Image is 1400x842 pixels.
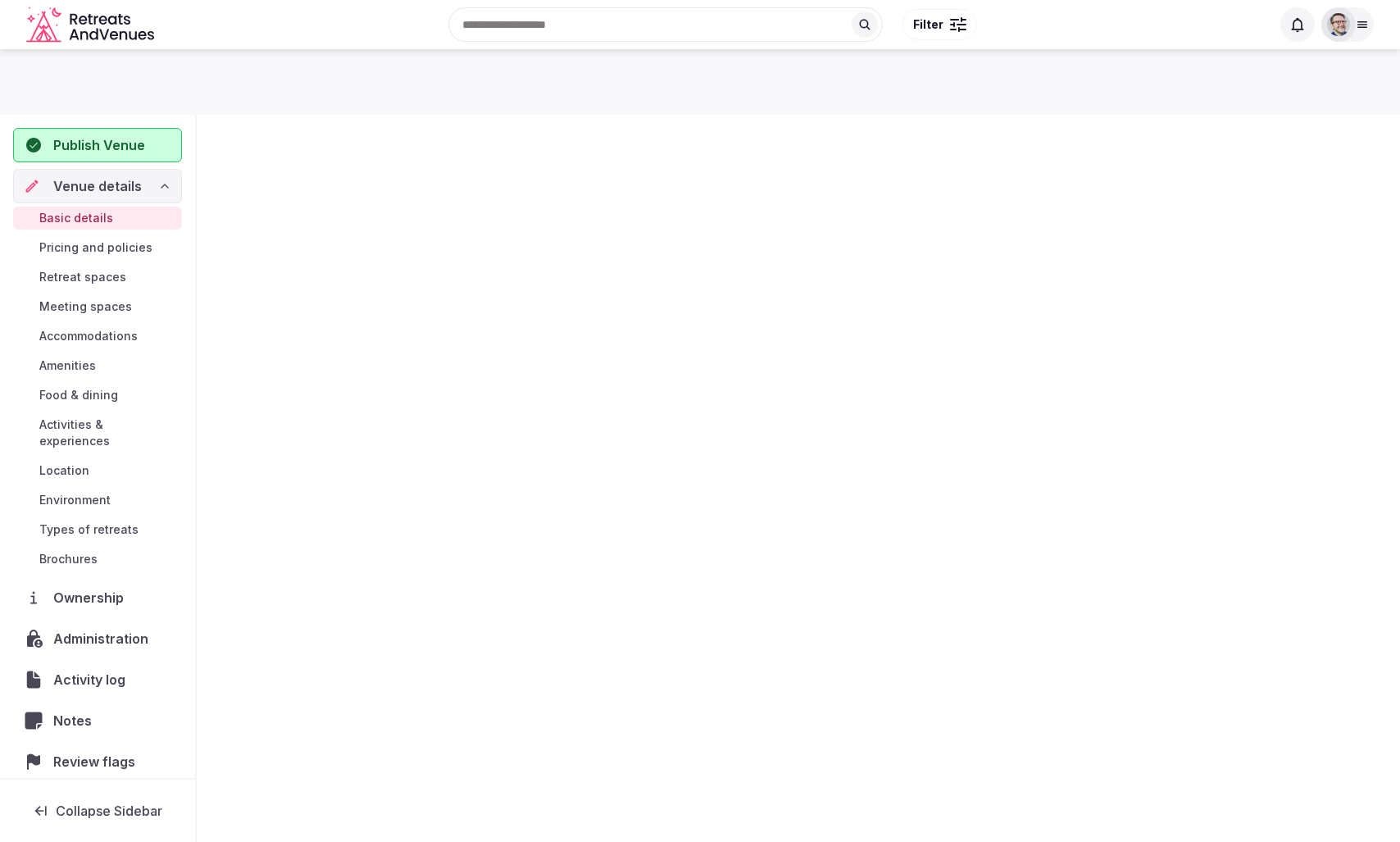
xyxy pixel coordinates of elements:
span: Types of retreats [39,521,139,538]
span: Pricing and policies [39,239,152,256]
span: Basic details [39,210,113,226]
a: Review flags [13,744,182,779]
svg: Retreats and Venues company logo [26,7,157,43]
a: Environment [13,489,182,512]
a: Location [13,459,182,482]
button: Collapse Sidebar [13,793,182,829]
a: Brochures [13,548,182,571]
a: Activities & experiences [13,413,182,453]
span: Amenities [39,357,96,374]
span: Ownership [53,588,130,608]
img: Glen Hayes [1327,13,1350,36]
span: Review flags [53,752,142,771]
a: Notes [13,703,182,738]
button: Publish Venue [13,128,182,162]
span: Administration [53,629,155,649]
span: Retreat spaces [39,269,126,285]
span: Collapse Sidebar [56,803,162,819]
span: Brochures [39,551,98,567]
span: Accommodations [39,328,138,344]
a: Retreat spaces [13,266,182,289]
span: Food & dining [39,387,118,403]
a: Pricing and policies [13,236,182,259]
span: Filter [913,16,943,33]
span: Activities & experiences [39,416,175,449]
a: Amenities [13,354,182,377]
span: Activity log [53,670,132,690]
a: Accommodations [13,325,182,348]
span: Venue details [53,176,142,196]
span: Location [39,462,89,479]
a: Food & dining [13,384,182,407]
a: Meeting spaces [13,295,182,318]
span: Meeting spaces [39,298,132,315]
a: Visit the homepage [26,7,157,43]
a: Administration [13,621,182,656]
a: Ownership [13,580,182,615]
span: Publish Venue [53,135,145,155]
span: Notes [53,711,98,730]
span: Environment [39,492,111,508]
a: Types of retreats [13,518,182,541]
a: Activity log [13,662,182,697]
a: Basic details [13,207,182,230]
button: Filter [902,9,977,40]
